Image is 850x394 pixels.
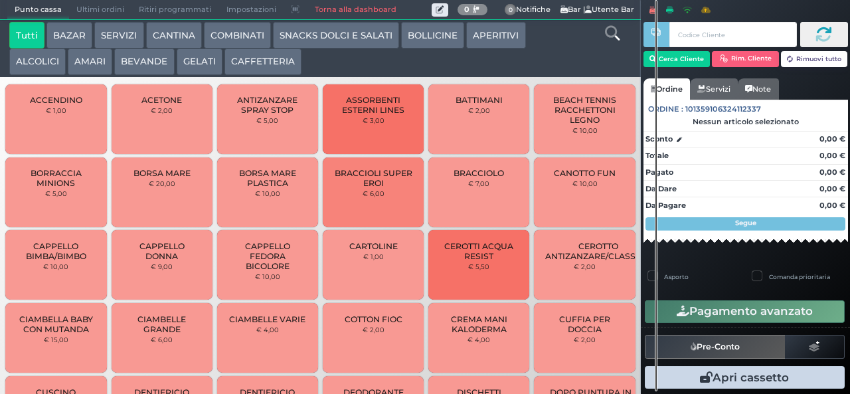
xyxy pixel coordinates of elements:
span: CIAMBELLE GRANDE [122,314,201,334]
b: 0 [464,5,469,14]
small: € 6,00 [151,336,173,344]
button: Apri cassetto [645,366,845,389]
span: BRACCIOLI SUPER EROI [334,168,413,188]
span: BORRACCIA MINIONS [17,168,96,188]
button: COMBINATI [204,22,271,49]
button: BAZAR [46,22,92,49]
span: CAPPELLO BIMBA/BIMBO [17,241,96,261]
button: APERITIVI [466,22,525,49]
span: Ritiri programmati [131,1,218,19]
span: CIAMBELLA BABY CON MUTANDA [17,314,96,334]
button: Cerca Cliente [643,51,711,67]
span: BATTIMANI [456,95,503,105]
button: AMARI [68,49,112,75]
button: SERVIZI [94,22,143,49]
small: € 6,00 [363,189,384,197]
small: € 1,00 [46,106,66,114]
div: Nessun articolo selezionato [643,117,848,126]
button: CAFFETTERIA [224,49,301,75]
label: Comanda prioritaria [769,272,830,281]
small: € 20,00 [149,179,175,187]
small: € 10,00 [255,189,280,197]
span: Ultimi ordini [69,1,131,19]
small: € 9,00 [151,262,173,270]
a: Torna alla dashboard [307,1,403,19]
small: € 10,00 [255,272,280,280]
span: COTTON FIOC [345,314,402,324]
span: CAPPELLO FEDORA BICOLORE [228,241,307,271]
span: CEROTTO ANTIZANZARE/CLASSICO [545,241,651,261]
span: ACETONE [141,95,182,105]
small: € 2,00 [151,106,173,114]
span: ANTIZANZARE SPRAY STOP [228,95,307,115]
strong: 0,00 € [819,184,845,193]
small: € 5,50 [468,262,489,270]
span: Punto cassa [7,1,69,19]
a: Note [738,78,778,100]
strong: Totale [645,151,669,160]
button: CANTINA [146,22,202,49]
strong: Da Dare [645,184,677,193]
small: € 2,00 [468,106,490,114]
a: Servizi [690,78,738,100]
small: € 10,00 [572,126,598,134]
button: Pagamento avanzato [645,300,845,323]
strong: 0,00 € [819,151,845,160]
small: € 3,00 [363,116,384,124]
button: GELATI [177,49,222,75]
small: € 4,00 [467,336,490,344]
span: CANOTTO FUN [554,168,616,178]
span: ACCENDINO [30,95,82,105]
span: BEACH TENNIS RACCHETTONI LEGNO [545,95,624,125]
small: € 5,00 [45,189,67,197]
span: ASSORBENTI ESTERNI LINES [334,95,413,115]
button: Tutti [9,22,44,49]
span: BORSA MARE [133,168,191,178]
strong: Segue [735,219,756,227]
small: € 4,00 [256,326,279,334]
a: Ordine [643,78,690,100]
strong: 0,00 € [819,167,845,177]
small: € 10,00 [43,262,68,270]
span: Impostazioni [219,1,284,19]
small: € 10,00 [572,179,598,187]
small: € 15,00 [44,336,68,344]
span: CEROTTI ACQUA RESIST [440,241,519,261]
small: € 2,00 [574,336,596,344]
span: CARTOLINE [349,241,398,251]
strong: Sconto [645,134,673,145]
span: BRACCIOLO [454,168,504,178]
strong: Da Pagare [645,201,686,210]
button: Pre-Conto [645,335,786,359]
span: CUFFIA PER DOCCIA [545,314,624,334]
button: Rim. Cliente [712,51,779,67]
label: Asporto [664,272,689,281]
strong: 0,00 € [819,134,845,144]
small: € 7,00 [468,179,489,187]
strong: 0,00 € [819,201,845,210]
small: € 2,00 [574,262,596,270]
small: € 2,00 [363,326,384,334]
span: BORSA MARE PLASTICA [228,168,307,188]
span: CREMA MANI KALODERMA [440,314,519,334]
button: BOLLICINE [401,22,464,49]
small: € 1,00 [363,252,384,260]
button: ALCOLICI [9,49,66,75]
button: Rimuovi tutto [781,51,848,67]
button: SNACKS DOLCI E SALATI [273,22,399,49]
input: Codice Cliente [669,22,796,47]
small: € 5,00 [256,116,278,124]
span: CAPPELLO DONNA [122,241,201,261]
span: 101359106324112337 [685,104,761,115]
span: Ordine : [648,104,683,115]
strong: Pagato [645,167,673,177]
button: BEVANDE [114,49,174,75]
span: 0 [505,4,517,16]
span: CIAMBELLE VARIE [229,314,305,324]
